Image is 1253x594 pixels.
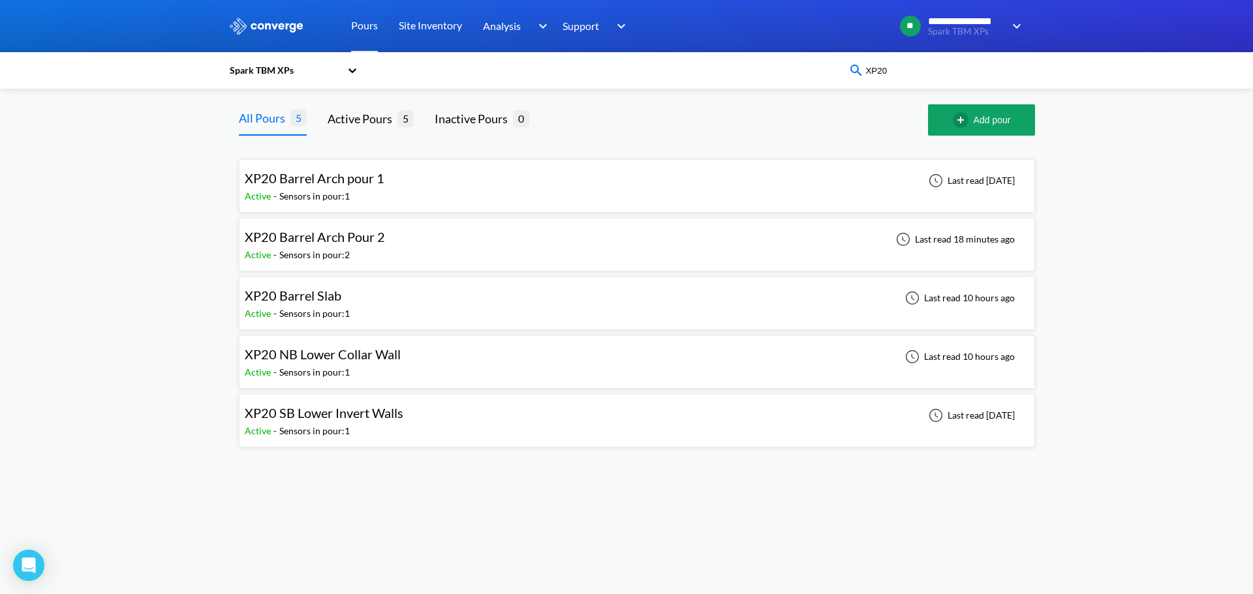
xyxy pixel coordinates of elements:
span: XP20 SB Lower Invert Walls [245,405,403,421]
div: Last read 10 hours ago [898,349,1019,364]
span: 0 [513,110,529,126]
div: Open Intercom Messenger [13,550,44,581]
div: Sensors in pour: 2 [279,248,350,262]
span: Active [245,249,273,260]
img: downArrow.svg [608,18,629,34]
div: Last read [DATE] [921,173,1019,188]
span: XP20 Barrel Slab [245,288,341,303]
span: Analysis [483,18,521,34]
span: - [273,308,279,319]
span: Spark TBM XPs [928,27,1004,37]
input: Type your pour name [864,63,1022,78]
span: Active [245,425,273,436]
img: logo_ewhite.svg [228,18,304,35]
div: Last read 18 minutes ago [889,231,1019,247]
span: Active [245,190,273,201]
span: Active [245,308,273,319]
a: XP20 Barrel SlabActive-Sensors in pour:1Last read 10 hours ago [239,291,1035,303]
img: add-circle-outline.svg [953,112,974,128]
span: Support [563,18,599,34]
a: XP20 NB Lower Collar WallActive-Sensors in pour:1Last read 10 hours ago [239,350,1035,361]
img: downArrow.svg [530,18,551,34]
span: - [273,249,279,260]
div: Sensors in pour: 1 [279,365,350,379]
div: Last read [DATE] [921,408,1019,423]
span: XP20 NB Lower Collar Wall [245,346,401,362]
span: XP20 Barrel Arch pour 1 [245,170,384,186]
span: - [273,366,279,378]
div: Sensors in pour: 1 [279,424,350,438]
button: Add pour [928,104,1035,136]
a: XP20 Barrel Arch pour 1Active-Sensors in pour:1Last read [DATE] [239,174,1035,185]
span: 5 [290,110,307,126]
div: Sensors in pour: 1 [279,306,350,321]
div: Last read 10 hours ago [898,290,1019,306]
a: XP20 SB Lower Invert WallsActive-Sensors in pour:1Last read [DATE] [239,409,1035,420]
div: All Pours [239,109,290,127]
div: Inactive Pours [435,110,513,128]
a: XP20 Barrel Arch Pour 2Active-Sensors in pour:2Last read 18 minutes ago [239,233,1035,244]
div: Active Pours [328,110,397,128]
span: 5 [397,110,414,126]
span: XP20 Barrel Arch Pour 2 [245,229,385,245]
img: icon-search-blue.svg [848,63,864,78]
div: Sensors in pour: 1 [279,189,350,203]
div: Spark TBM XPs [228,63,341,78]
img: downArrow.svg [1004,18,1025,34]
span: - [273,190,279,201]
span: Active [245,366,273,378]
span: - [273,425,279,436]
